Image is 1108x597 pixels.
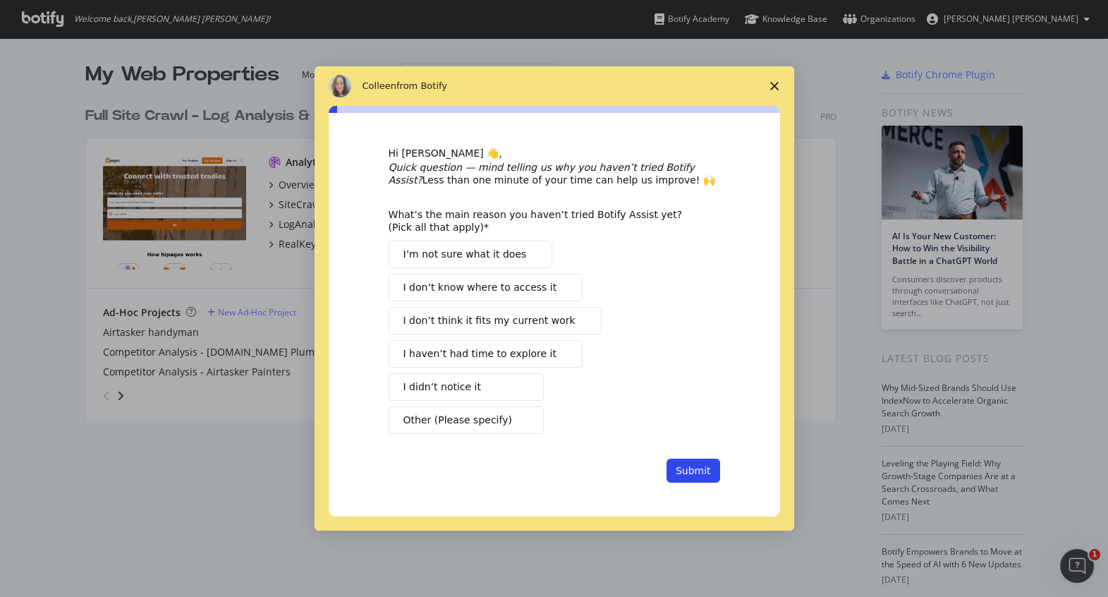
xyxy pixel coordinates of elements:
div: What’s the main reason you haven’t tried Botify Assist yet? (Pick all that apply) [389,208,699,234]
span: I don’t think it fits my current work [403,313,576,328]
span: Close survey [755,66,794,106]
span: I’m not sure what it does [403,247,527,262]
div: Less than one minute of your time can help us improve! 🙌 [389,161,720,186]
span: I haven’t had time to explore it [403,346,556,361]
i: Quick question — mind telling us why you haven’t tried Botify Assist? [389,162,695,186]
span: Other (Please specify) [403,413,512,428]
button: I don’t think it fits my current work [389,307,602,334]
span: Colleen [363,80,397,91]
span: from Botify [396,80,447,91]
button: I didn’t notice it [389,373,544,401]
div: Hi [PERSON_NAME] 👋, [389,147,720,161]
span: I didn’t notice it [403,380,481,394]
img: Profile image for Colleen [329,75,351,97]
button: Other (Please specify) [389,406,544,434]
button: I don’t know where to access it [389,274,583,301]
button: I’m not sure what it does [389,241,553,268]
button: Submit [666,459,720,483]
button: I haven’t had time to explore it [389,340,583,368]
span: I don’t know where to access it [403,280,557,295]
